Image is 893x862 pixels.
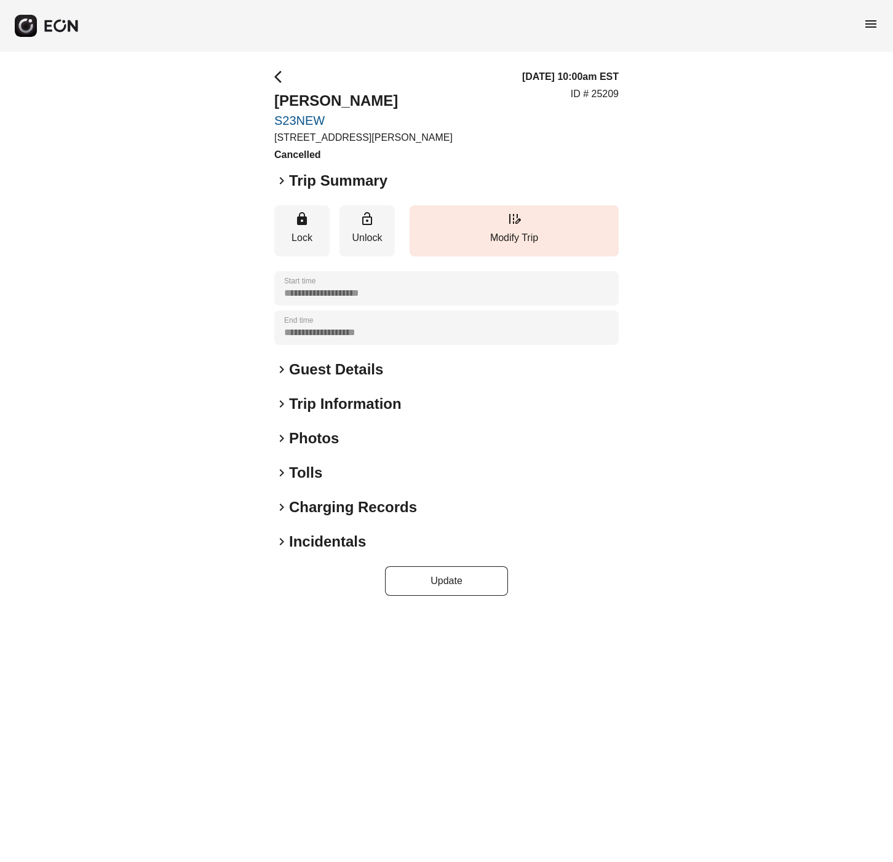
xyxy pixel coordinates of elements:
[274,431,289,446] span: keyboard_arrow_right
[274,113,453,128] a: S23NEW
[274,362,289,377] span: keyboard_arrow_right
[339,205,395,256] button: Unlock
[274,205,330,256] button: Lock
[571,87,619,101] p: ID # 25209
[289,532,366,552] h2: Incidentals
[863,17,878,31] span: menu
[274,91,453,111] h2: [PERSON_NAME]
[289,394,402,414] h2: Trip Information
[385,566,508,596] button: Update
[360,212,375,226] span: lock_open
[346,231,389,245] p: Unlock
[410,205,619,256] button: Modify Trip
[280,231,323,245] p: Lock
[274,173,289,188] span: keyboard_arrow_right
[522,69,619,84] h3: [DATE] 10:00am EST
[289,360,383,379] h2: Guest Details
[274,397,289,411] span: keyboard_arrow_right
[274,500,289,515] span: keyboard_arrow_right
[274,69,289,84] span: arrow_back_ios
[274,465,289,480] span: keyboard_arrow_right
[295,212,309,226] span: lock
[274,534,289,549] span: keyboard_arrow_right
[289,429,339,448] h2: Photos
[289,463,322,483] h2: Tolls
[289,171,387,191] h2: Trip Summary
[274,130,453,145] p: [STREET_ADDRESS][PERSON_NAME]
[274,148,453,162] h3: Cancelled
[507,212,522,226] span: edit_road
[416,231,613,245] p: Modify Trip
[289,497,417,517] h2: Charging Records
